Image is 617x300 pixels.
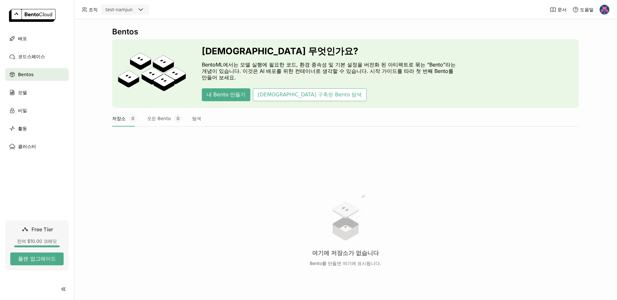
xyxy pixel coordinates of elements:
a: 활동 [5,122,69,135]
img: cover onboarding [117,52,186,95]
span: 0 [129,114,137,123]
span: 클러스터 [18,143,36,150]
input: Selected test-namjun. [133,7,134,13]
a: 배포 [5,32,69,45]
button: 모든 Bento [147,110,182,127]
a: 문서 [550,6,567,13]
div: test-namjun [105,6,133,13]
span: 코드스페이스 [18,53,45,60]
span: Bentos [18,71,33,78]
span: 모델 [18,89,27,96]
a: 비밀 [5,104,69,117]
span: 도움말 [580,7,594,13]
p: BentoML에서는 모델 실행에 필요한 코드, 환경 종속성 및 기본 설정을 버전화 된 아티팩트로 묶는 “Bento”라는 개념이 있습니다. 이것은 AI 배포를 위한 컨테이너로 ... [202,61,456,81]
span: 배포 [18,35,27,42]
button: 플랜 업그레이드 [10,252,64,265]
button: 저장소 [112,110,137,127]
span: 활동 [18,125,27,132]
button: [DEMOGRAPHIC_DATA] 구축된 Bento 탐색 [253,88,367,101]
div: 도움말 [572,6,594,13]
p: Bento를 만들면 여기에 표시됩니다. [310,260,381,266]
span: 비밀 [18,107,27,114]
a: 클러스터 [5,140,69,153]
h3: [DEMOGRAPHIC_DATA] 무엇인가요? [202,46,456,56]
a: Free Tier잔여 $10.00 크레딧플랜 업그레이드 [5,220,69,270]
span: Free Tier [31,226,53,233]
span: 문서 [558,7,567,13]
div: Bentos [112,27,579,37]
a: 코드스페이스 [5,50,69,63]
div: 잔여 $10.00 크레딧 [10,238,64,244]
a: Bentos [5,68,69,81]
span: 조직 [89,7,98,13]
img: no results [321,193,370,242]
h3: 여기에 저장소가 없습니다 [312,250,379,257]
img: logo [9,9,56,22]
span: 0 [174,114,182,123]
button: 내 Bento 만들기 [202,88,250,101]
button: 탐색 [192,110,201,127]
a: 모델 [5,86,69,99]
img: Namjun Jo [600,5,609,14]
